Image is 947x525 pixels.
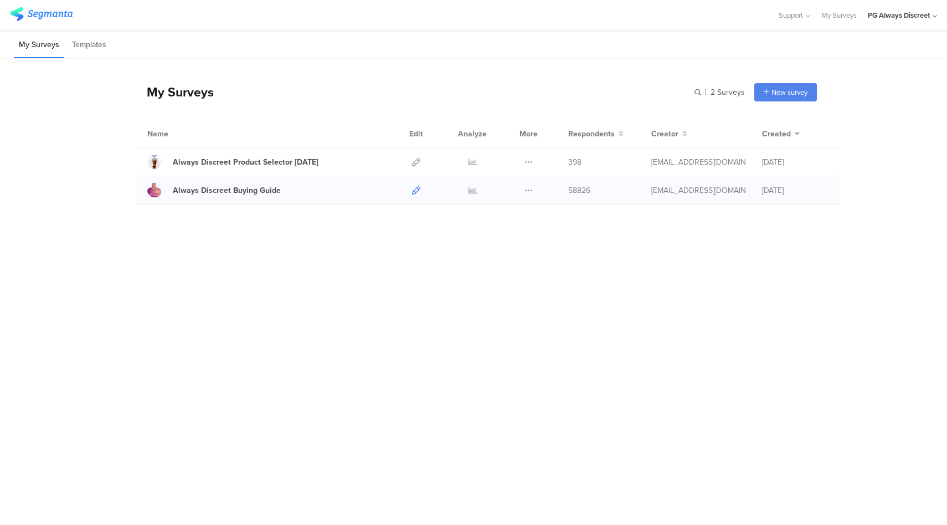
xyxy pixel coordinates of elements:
[762,128,791,140] span: Created
[762,128,800,140] button: Created
[517,120,541,147] div: More
[136,83,214,101] div: My Surveys
[67,32,111,58] li: Templates
[404,120,428,147] div: Edit
[147,183,281,197] a: Always Discreet Buying Guide
[651,156,745,168] div: eliran@segmanta.com
[147,155,318,169] a: Always Discreet Product Selector [DATE]
[651,185,745,196] div: talia@segmanta.com
[651,128,678,140] span: Creator
[14,32,64,58] li: My Surveys
[568,128,624,140] button: Respondents
[147,128,214,140] div: Name
[568,185,590,196] span: 58826
[568,156,581,168] span: 398
[703,86,708,98] span: |
[173,156,318,168] div: Always Discreet Product Selector June 2024
[762,156,828,168] div: [DATE]
[173,185,281,196] div: Always Discreet Buying Guide
[651,128,687,140] button: Creator
[711,86,745,98] span: 2 Surveys
[771,87,807,98] span: New survey
[10,7,73,21] img: segmanta logo
[779,10,803,21] span: Support
[456,120,489,147] div: Analyze
[868,10,930,21] div: PG Always Discreet
[762,185,828,196] div: [DATE]
[568,128,615,140] span: Respondents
